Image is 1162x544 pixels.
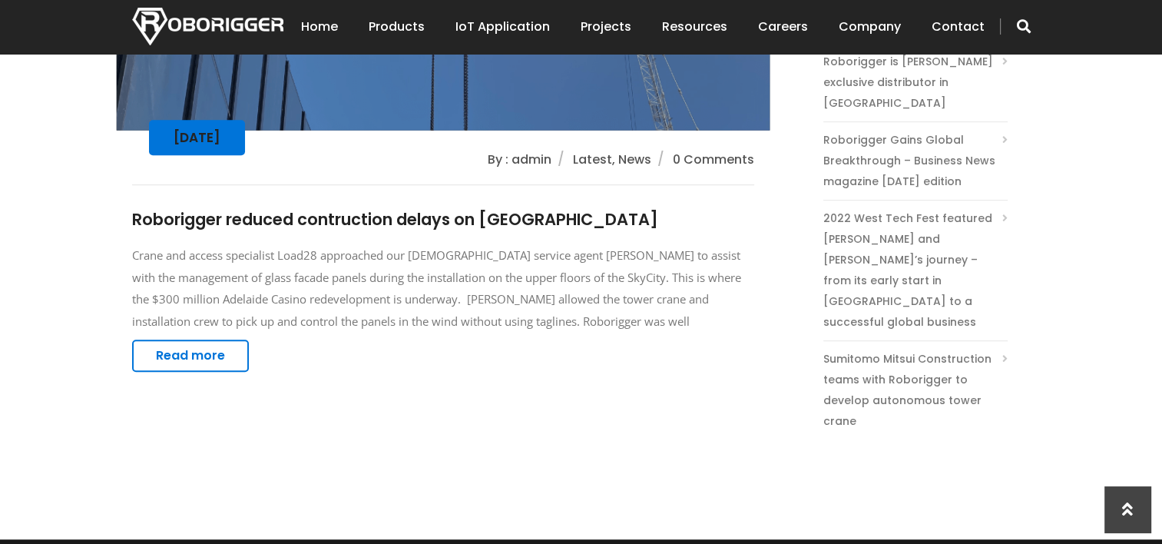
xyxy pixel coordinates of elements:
[662,3,727,51] a: Resources
[149,120,245,155] div: [DATE]
[758,3,808,51] a: Careers
[455,3,550,51] a: IoT Application
[301,3,338,51] a: Home
[132,340,249,372] a: Read more
[673,149,754,170] li: 0 Comments
[369,3,425,51] a: Products
[488,149,561,170] li: By : admin
[823,349,1008,432] a: Sumitomo Mitsui Construction teams with Roborigger to develop autonomous tower crane
[581,3,631,51] a: Projects
[132,208,658,231] a: Roborigger reduced contruction delays on [GEOGRAPHIC_DATA]
[132,244,754,332] p: Crane and access specialist Load28 approached our [DEMOGRAPHIC_DATA] service agent [PERSON_NAME] ...
[132,8,283,45] img: Nortech
[823,130,1008,192] a: Roborigger Gains Global Breakthrough – Business News magazine [DATE] edition
[823,208,1008,333] a: 2022 West Tech Fest featured [PERSON_NAME] and [PERSON_NAME]’s journey – from its early start in ...
[823,51,1008,114] a: Roborigger is [PERSON_NAME] exclusive distributor in [GEOGRAPHIC_DATA]
[839,3,901,51] a: Company
[932,3,985,51] a: Contact
[573,149,660,170] li: Latest, News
